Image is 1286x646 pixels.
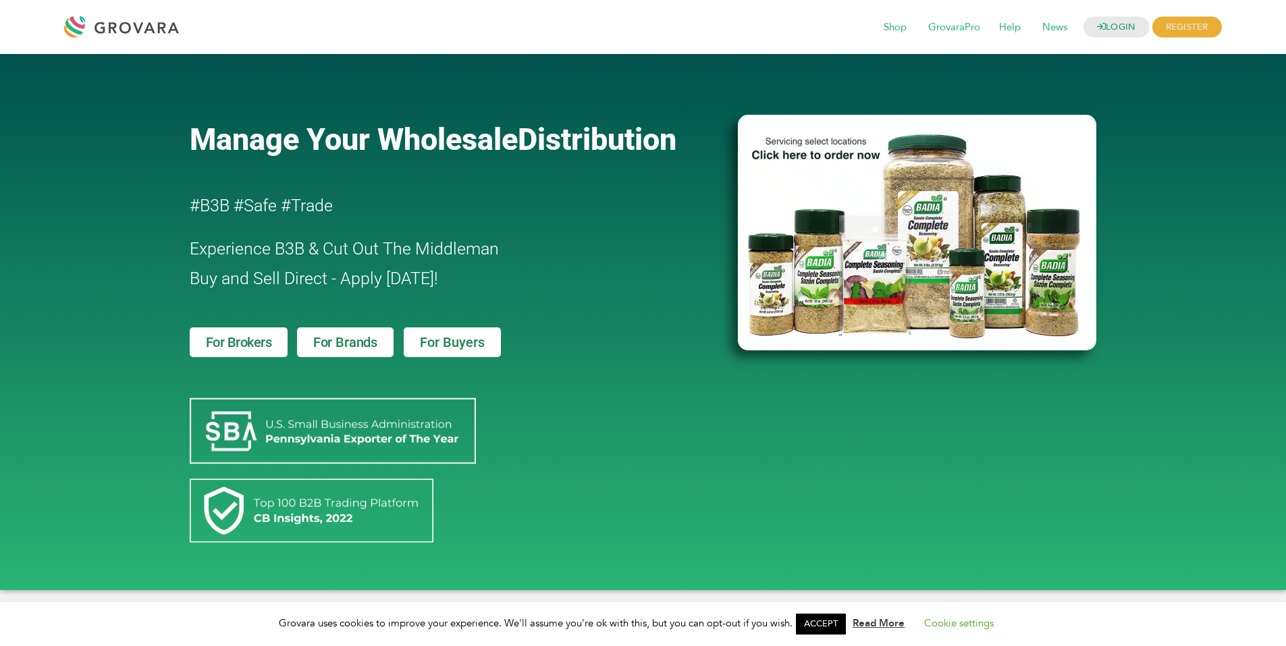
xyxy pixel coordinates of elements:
[190,239,499,259] span: Experience B3B & Cut Out The Middleman
[874,15,916,41] span: Shop
[1033,20,1077,35] a: News
[1033,15,1077,41] span: News
[190,191,661,221] h2: #B3B #Safe #Trade
[1083,17,1150,38] a: LOGIN
[990,15,1030,41] span: Help
[874,20,916,35] a: Shop
[206,335,272,349] span: For Brokers
[190,269,438,288] span: Buy and Sell Direct - Apply [DATE]!
[190,122,518,157] span: Manage Your Wholesale
[796,614,846,635] a: ACCEPT
[297,327,394,357] a: For Brands
[420,335,485,349] span: For Buyers
[279,616,1007,630] span: Grovara uses cookies to improve your experience. We'll assume you're ok with this, but you can op...
[919,15,990,41] span: GrovaraPro
[190,327,288,357] a: For Brokers
[924,616,994,630] a: Cookie settings
[919,20,990,35] a: GrovaraPro
[1152,17,1222,38] span: REGISTER
[190,122,716,157] a: Manage Your WholesaleDistribution
[404,327,501,357] a: For Buyers
[313,335,377,349] span: For Brands
[518,122,676,157] span: Distribution
[990,20,1030,35] a: Help
[853,616,905,630] a: Read More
